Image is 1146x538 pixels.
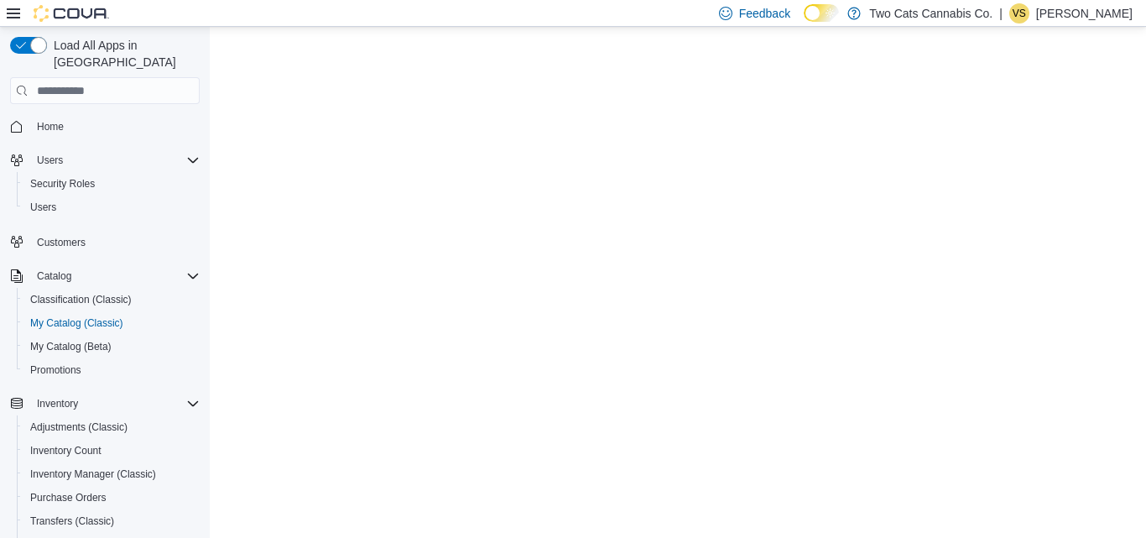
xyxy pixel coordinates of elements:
span: Users [30,201,56,214]
span: Purchase Orders [30,491,107,504]
div: Victoria Sharma [1009,3,1029,24]
span: Security Roles [23,174,200,194]
span: Home [37,120,64,133]
img: Cova [34,5,109,22]
a: Home [30,117,70,137]
a: Classification (Classic) [23,290,138,310]
span: Feedback [739,5,790,22]
span: Inventory Count [30,444,102,457]
span: Security Roles [30,177,95,191]
a: Purchase Orders [23,488,113,508]
a: Security Roles [23,174,102,194]
span: Home [30,116,200,137]
button: Classification (Classic) [17,288,206,311]
p: [PERSON_NAME] [1036,3,1133,24]
span: Transfers (Classic) [23,511,200,531]
span: Promotions [23,360,200,380]
span: Dark Mode [804,22,805,23]
span: Classification (Classic) [23,290,200,310]
span: Users [30,150,200,170]
a: My Catalog (Classic) [23,313,130,333]
button: Adjustments (Classic) [17,415,206,439]
input: Dark Mode [804,4,839,22]
span: My Catalog (Beta) [23,337,200,357]
span: Transfers (Classic) [30,514,114,528]
a: Inventory Count [23,441,108,461]
p: Two Cats Cannabis Co. [869,3,992,24]
span: VS [1013,3,1026,24]
button: My Catalog (Classic) [17,311,206,335]
a: Users [23,197,63,217]
button: Inventory Manager (Classic) [17,462,206,486]
button: Transfers (Classic) [17,509,206,533]
span: Users [37,154,63,167]
span: Load All Apps in [GEOGRAPHIC_DATA] [47,37,200,71]
span: Inventory Count [23,441,200,461]
span: Purchase Orders [23,488,200,508]
span: Adjustments (Classic) [23,417,200,437]
span: Catalog [30,266,200,286]
span: Users [23,197,200,217]
span: My Catalog (Beta) [30,340,112,353]
button: Inventory [3,392,206,415]
span: Inventory Manager (Classic) [30,467,156,481]
button: Users [17,196,206,219]
button: Home [3,114,206,138]
span: Classification (Classic) [30,293,132,306]
button: Catalog [3,264,206,288]
span: Catalog [37,269,71,283]
button: Inventory [30,394,85,414]
span: Inventory [37,397,78,410]
button: Users [3,149,206,172]
button: Customers [3,229,206,253]
button: Promotions [17,358,206,382]
span: Inventory Manager (Classic) [23,464,200,484]
a: Inventory Manager (Classic) [23,464,163,484]
a: Transfers (Classic) [23,511,121,531]
span: My Catalog (Classic) [30,316,123,330]
span: Promotions [30,363,81,377]
button: Purchase Orders [17,486,206,509]
button: My Catalog (Beta) [17,335,206,358]
p: | [999,3,1003,24]
a: Adjustments (Classic) [23,417,134,437]
a: Customers [30,232,92,253]
span: My Catalog (Classic) [23,313,200,333]
button: Catalog [30,266,78,286]
button: Users [30,150,70,170]
span: Customers [30,231,200,252]
span: Customers [37,236,86,249]
button: Inventory Count [17,439,206,462]
a: Promotions [23,360,88,380]
span: Adjustments (Classic) [30,420,128,434]
span: Inventory [30,394,200,414]
button: Security Roles [17,172,206,196]
a: My Catalog (Beta) [23,337,118,357]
